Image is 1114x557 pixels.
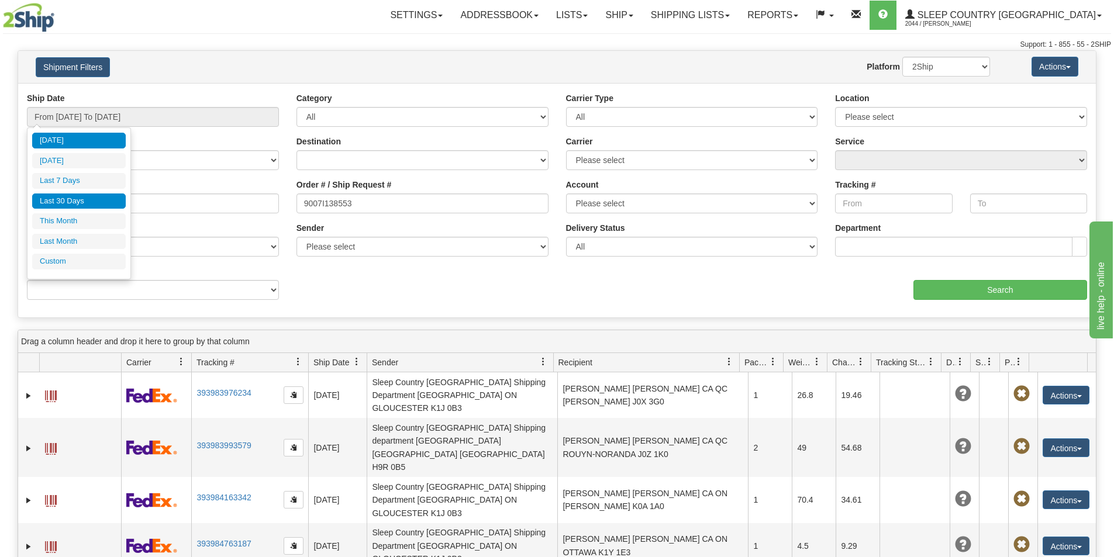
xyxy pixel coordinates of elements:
span: Sender [372,357,398,368]
label: Carrier Type [566,92,613,104]
span: Recipient [558,357,592,368]
span: 2044 / [PERSON_NAME] [905,18,993,30]
span: Delivery Status [946,357,956,368]
span: Packages [744,357,769,368]
span: Ship Date [313,357,349,368]
button: Copy to clipboard [284,386,303,404]
a: Delivery Status filter column settings [950,352,970,372]
a: Label [45,490,57,508]
label: Destination [296,136,341,147]
td: Sleep Country [GEOGRAPHIC_DATA] Shipping Department [GEOGRAPHIC_DATA] ON GLOUCESTER K1J 0B3 [367,372,557,418]
span: Tracking # [196,357,234,368]
label: Service [835,136,864,147]
button: Copy to clipboard [284,491,303,508]
td: Sleep Country [GEOGRAPHIC_DATA] Shipping Department [GEOGRAPHIC_DATA] ON GLOUCESTER K1J 0B3 [367,477,557,523]
td: 49 [792,418,836,477]
td: 54.68 [836,418,880,477]
li: This Month [32,213,126,229]
a: Addressbook [451,1,547,30]
a: Weight filter column settings [807,352,827,372]
span: Unknown [955,537,971,553]
button: Actions [1043,386,1089,404]
input: From [835,193,952,213]
button: Actions [1032,57,1078,77]
a: Lists [547,1,596,30]
button: Copy to clipboard [284,439,303,456]
a: Expand [23,541,35,552]
a: Shipping lists [642,1,739,30]
span: Charge [832,357,857,368]
label: Delivery Status [566,222,625,234]
a: Packages filter column settings [763,352,783,372]
a: Ship [596,1,642,30]
span: Unknown [955,438,971,455]
button: Copy to clipboard [284,537,303,555]
img: 2 - FedEx Express® [126,493,177,507]
label: Tracking # [835,179,875,191]
a: Tracking Status filter column settings [921,352,941,372]
td: [PERSON_NAME] [PERSON_NAME] CA QC [PERSON_NAME] J0X 3G0 [557,372,748,418]
span: Unknown [955,386,971,402]
a: Recipient filter column settings [719,352,739,372]
a: 393984163342 [196,493,251,502]
td: [DATE] [308,477,367,523]
a: Expand [23,494,35,506]
li: [DATE] [32,153,126,169]
td: 70.4 [792,477,836,523]
span: Weight [788,357,813,368]
li: [DATE] [32,133,126,148]
td: Sleep Country [GEOGRAPHIC_DATA] Shipping department [GEOGRAPHIC_DATA] [GEOGRAPHIC_DATA] [GEOGRAPH... [367,418,557,477]
span: Pickup Not Assigned [1013,537,1030,553]
img: 2 - FedEx Express® [126,388,177,403]
label: Ship Date [27,92,65,104]
li: Last 7 Days [32,173,126,189]
td: [PERSON_NAME] [PERSON_NAME] CA ON [PERSON_NAME] K0A 1A0 [557,477,748,523]
td: 34.61 [836,477,880,523]
input: Search [913,280,1087,300]
iframe: chat widget [1087,219,1113,338]
a: Sender filter column settings [533,352,553,372]
button: Shipment Filters [36,57,110,77]
td: 1 [748,372,792,418]
span: Tracking Status [876,357,927,368]
a: 393984763187 [196,539,251,548]
td: [DATE] [308,418,367,477]
td: 19.46 [836,372,880,418]
label: Category [296,92,332,104]
a: Settings [381,1,451,30]
input: To [970,193,1087,213]
label: Carrier [566,136,593,147]
button: Actions [1043,537,1089,555]
td: [DATE] [308,372,367,418]
a: Carrier filter column settings [171,352,191,372]
li: Last 30 Days [32,193,126,209]
a: 393983976234 [196,388,251,397]
a: Sleep Country [GEOGRAPHIC_DATA] 2044 / [PERSON_NAME] [896,1,1110,30]
div: live help - online [9,7,108,21]
a: Ship Date filter column settings [347,352,367,372]
a: Charge filter column settings [851,352,871,372]
div: grid grouping header [18,330,1096,353]
a: Reports [739,1,807,30]
td: 26.8 [792,372,836,418]
label: Sender [296,222,324,234]
label: Location [835,92,869,104]
span: Pickup Not Assigned [1013,438,1030,455]
span: Pickup Not Assigned [1013,491,1030,507]
span: Pickup Status [1005,357,1015,368]
a: 393983993579 [196,441,251,450]
a: Label [45,438,57,456]
label: Account [566,179,599,191]
span: Unknown [955,491,971,507]
button: Actions [1043,438,1089,457]
li: Custom [32,254,126,269]
img: logo2044.jpg [3,3,54,32]
a: Pickup Status filter column settings [1009,352,1029,372]
img: 2 - FedEx Express® [126,538,177,553]
div: Support: 1 - 855 - 55 - 2SHIP [3,40,1111,50]
label: Department [835,222,881,234]
span: Sleep Country [GEOGRAPHIC_DATA] [915,10,1096,20]
img: 2 - FedEx Express® [126,440,177,455]
td: [PERSON_NAME] [PERSON_NAME] CA QC ROUYN-NORANDA J0Z 1K0 [557,418,748,477]
a: Label [45,536,57,555]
